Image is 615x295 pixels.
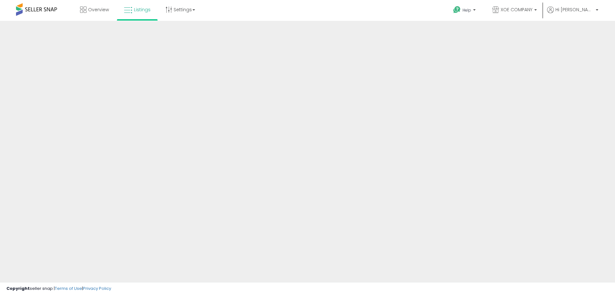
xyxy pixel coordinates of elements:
[501,6,532,13] span: XOE COMPANY
[88,6,109,13] span: Overview
[6,286,111,292] div: seller snap | |
[453,6,461,14] i: Get Help
[6,285,30,291] strong: Copyright
[448,1,482,21] a: Help
[547,6,598,21] a: Hi [PERSON_NAME]
[83,285,111,291] a: Privacy Policy
[555,6,594,13] span: Hi [PERSON_NAME]
[134,6,151,13] span: Listings
[463,7,471,13] span: Help
[55,285,82,291] a: Terms of Use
